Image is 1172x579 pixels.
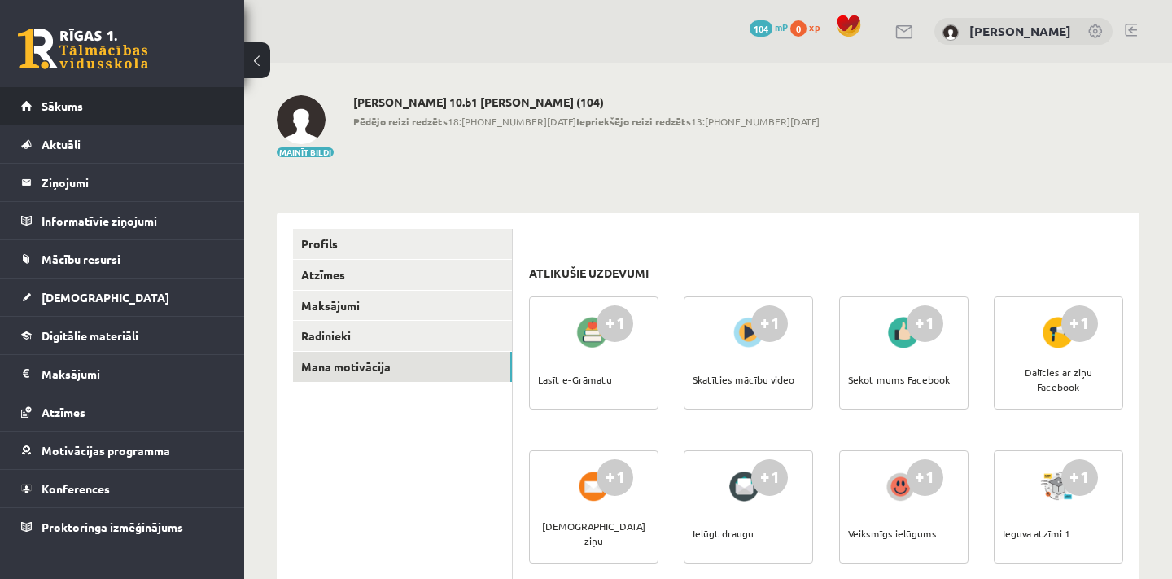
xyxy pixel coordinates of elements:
[21,279,224,316] a: [DEMOGRAPHIC_DATA]
[597,459,633,496] div: +1
[21,125,224,163] a: Aktuāli
[576,115,691,128] b: Iepriekšējo reizi redzēts
[529,266,649,280] h3: Atlikušie uzdevumi
[42,443,170,458] span: Motivācijas programma
[597,305,633,342] div: +1
[21,470,224,507] a: Konferences
[42,99,83,113] span: Sākums
[42,137,81,151] span: Aktuāli
[42,290,169,305] span: [DEMOGRAPHIC_DATA]
[21,432,224,469] a: Motivācijas programma
[848,505,937,562] div: Veiksmīgs ielūgums
[293,229,512,259] a: Profils
[42,328,138,343] span: Digitālie materiāli
[42,520,183,534] span: Proktoringa izmēģinājums
[750,20,772,37] span: 104
[21,317,224,354] a: Digitālie materiāli
[538,505,649,562] div: [DEMOGRAPHIC_DATA] ziņu
[538,351,612,408] div: Lasīt e-Grāmatu
[790,20,807,37] span: 0
[790,20,828,33] a: 0 xp
[293,291,512,321] a: Maksājumi
[693,505,754,562] div: Ielūgt draugu
[293,352,512,382] a: Mana motivācija
[42,252,120,266] span: Mācību resursi
[42,405,85,419] span: Atzīmes
[848,351,950,408] div: Sekot mums Facebook
[21,355,224,393] a: Maksājumi
[942,24,959,41] img: Kārlis Kārkliņš
[775,20,788,33] span: mP
[693,351,794,408] div: Skatīties mācību video
[21,393,224,431] a: Atzīmes
[21,164,224,201] a: Ziņojumi
[751,305,788,342] div: +1
[1061,459,1098,496] div: +1
[907,459,943,496] div: +1
[907,305,943,342] div: +1
[1003,505,1070,562] div: Ieguva atzīmi 1
[277,147,334,157] button: Mainīt bildi
[18,29,148,69] a: Rīgas 1. Tālmācības vidusskola
[750,20,788,33] a: 104 mP
[293,321,512,351] a: Radinieki
[293,260,512,290] a: Atzīmes
[42,481,110,496] span: Konferences
[969,23,1071,39] a: [PERSON_NAME]
[42,202,224,239] legend: Informatīvie ziņojumi
[21,202,224,239] a: Informatīvie ziņojumi
[1003,351,1114,408] div: Dalīties ar ziņu Facebook
[353,114,820,129] span: 18:[PHONE_NUMBER][DATE] 13:[PHONE_NUMBER][DATE]
[353,115,448,128] b: Pēdējo reizi redzēts
[751,459,788,496] div: +1
[42,355,224,393] legend: Maksājumi
[21,87,224,125] a: Sākums
[21,508,224,546] a: Proktoringa izmēģinājums
[353,95,820,109] h2: [PERSON_NAME] 10.b1 [PERSON_NAME] (104)
[809,20,820,33] span: xp
[21,240,224,278] a: Mācību resursi
[277,95,326,144] img: Kārlis Kārkliņš
[42,164,224,201] legend: Ziņojumi
[1061,305,1098,342] div: +1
